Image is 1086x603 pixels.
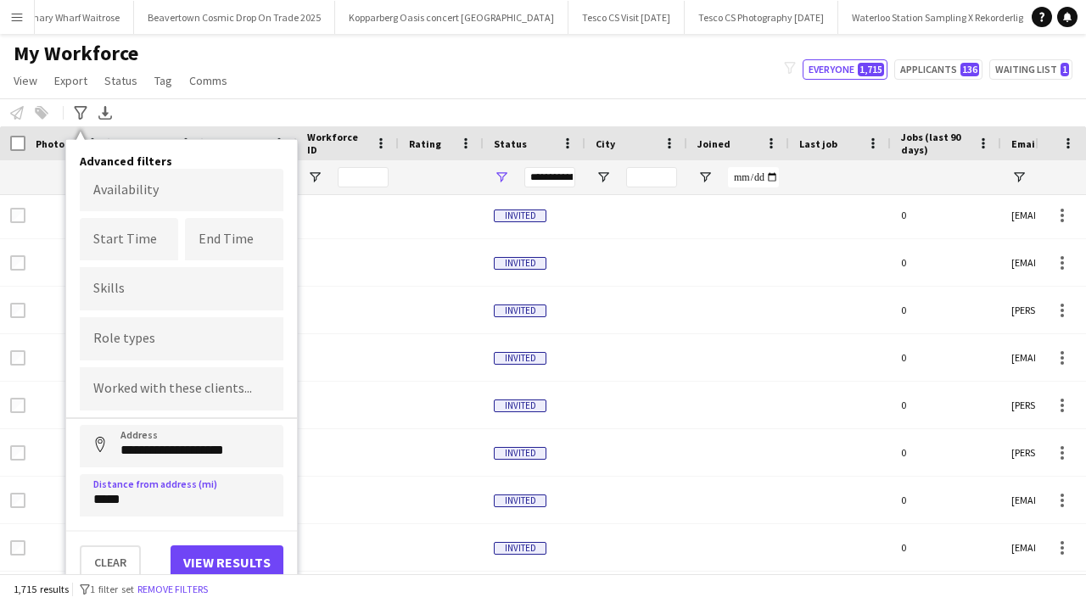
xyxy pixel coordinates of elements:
span: Invited [494,209,546,222]
span: Invited [494,399,546,412]
a: Export [48,70,94,92]
span: Photo [36,137,64,150]
button: Beavertown Cosmic Drop On Trade 2025 [134,1,335,34]
button: Waterloo Station Sampling X Rekorderlig [838,1,1038,34]
span: 1,715 [858,63,884,76]
span: Jobs (last 90 days) [901,131,971,156]
input: Row Selection is disabled for this row (unchecked) [10,208,25,223]
button: View results [171,545,283,579]
span: Invited [494,447,546,460]
div: 0 [891,382,1001,428]
span: Invited [494,304,546,317]
button: Open Filter Menu [307,170,322,185]
button: Open Filter Menu [1011,170,1027,185]
span: Workforce ID [307,131,368,156]
span: Invited [494,542,546,555]
div: 0 [891,287,1001,333]
app-action-btn: Advanced filters [70,103,91,123]
input: Workforce ID Filter Input [338,167,389,187]
button: Everyone1,715 [803,59,887,80]
span: Comms [189,73,227,88]
input: Row Selection is disabled for this row (unchecked) [10,255,25,271]
div: 0 [891,239,1001,286]
span: First Name [120,137,172,150]
a: Comms [182,70,234,92]
button: Open Filter Menu [596,170,611,185]
input: Row Selection is disabled for this row (unchecked) [10,493,25,508]
button: Clear [80,545,141,579]
button: Remove filters [134,580,211,599]
h4: Advanced filters [80,154,283,169]
input: Joined Filter Input [728,167,779,187]
input: Type to search clients... [93,382,270,397]
span: Tag [154,73,172,88]
input: Row Selection is disabled for this row (unchecked) [10,445,25,461]
button: Open Filter Menu [494,170,509,185]
span: 1 [1061,63,1069,76]
span: Last Name [214,137,264,150]
div: 0 [891,477,1001,523]
input: Type to search role types... [93,332,270,347]
input: Row Selection is disabled for this row (unchecked) [10,303,25,318]
span: Invited [494,352,546,365]
button: Applicants136 [894,59,982,80]
span: Status [104,73,137,88]
a: View [7,70,44,92]
button: Tesco CS Photography [DATE] [685,1,838,34]
input: Row Selection is disabled for this row (unchecked) [10,350,25,366]
span: 1 filter set [90,583,134,595]
div: 0 [891,192,1001,238]
span: Email [1011,137,1038,150]
a: Tag [148,70,179,92]
input: City Filter Input [626,167,677,187]
span: City [596,137,615,150]
span: Invited [494,257,546,270]
span: View [14,73,37,88]
span: Export [54,73,87,88]
span: Status [494,137,527,150]
span: Invited [494,494,546,507]
div: 0 [891,524,1001,571]
div: 0 [891,334,1001,381]
input: Type to search skills... [93,281,270,296]
button: Waiting list1 [989,59,1072,80]
input: Row Selection is disabled for this row (unchecked) [10,398,25,413]
app-action-btn: Export XLSX [95,103,115,123]
span: My Workforce [14,41,138,66]
div: 0 [891,429,1001,476]
a: Status [98,70,144,92]
span: 136 [960,63,979,76]
button: Open Filter Menu [697,170,713,185]
span: Joined [697,137,731,150]
button: Kopparberg Oasis concert [GEOGRAPHIC_DATA] [335,1,568,34]
span: Rating [409,137,441,150]
input: Row Selection is disabled for this row (unchecked) [10,540,25,556]
button: Tesco CS Visit [DATE] [568,1,685,34]
span: Last job [799,137,837,150]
